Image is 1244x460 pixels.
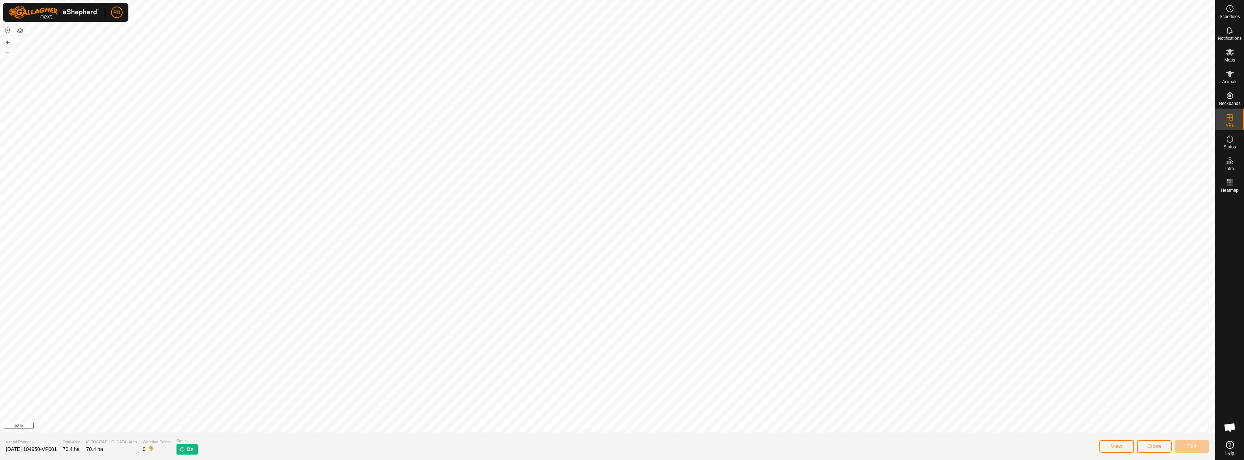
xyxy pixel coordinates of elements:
span: Help [1225,451,1234,455]
span: View [1111,443,1122,449]
span: Close [1147,443,1161,449]
button: Reset Map [3,26,12,35]
span: Heatmap [1221,188,1239,193]
span: Schedules [1219,14,1240,19]
span: Status [176,438,198,444]
span: VPs [1226,123,1234,127]
span: 0 [143,446,146,452]
a: Contact Us [615,423,636,430]
img: turn-on [179,446,185,452]
button: View [1099,440,1134,453]
button: Close [1137,440,1172,453]
span: Animals [1222,80,1237,84]
span: Infra [1225,166,1234,171]
span: 70.4 ha [63,446,80,452]
img: Gallagher Logo [9,6,99,19]
button: + [3,38,12,47]
span: 70.4 ha [86,446,103,452]
div: Open chat [1219,417,1241,438]
span: On [187,446,193,453]
span: RB [113,9,120,16]
span: Status [1223,145,1236,149]
button: Map Layers [16,26,25,35]
span: Watering Points [143,439,171,445]
span: Virtual Paddock [6,439,57,445]
span: [GEOGRAPHIC_DATA] Area [86,439,137,445]
button: Edit [1175,440,1209,453]
a: Help [1215,438,1244,458]
span: Mobs [1224,58,1235,62]
span: Edit [1187,443,1197,449]
button: – [3,47,12,56]
a: Privacy Policy [579,423,606,430]
span: Notifications [1218,36,1241,41]
span: [DATE] 104950-VP001 [6,446,57,452]
span: Neckbands [1219,101,1240,106]
span: Total Area [63,439,80,445]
